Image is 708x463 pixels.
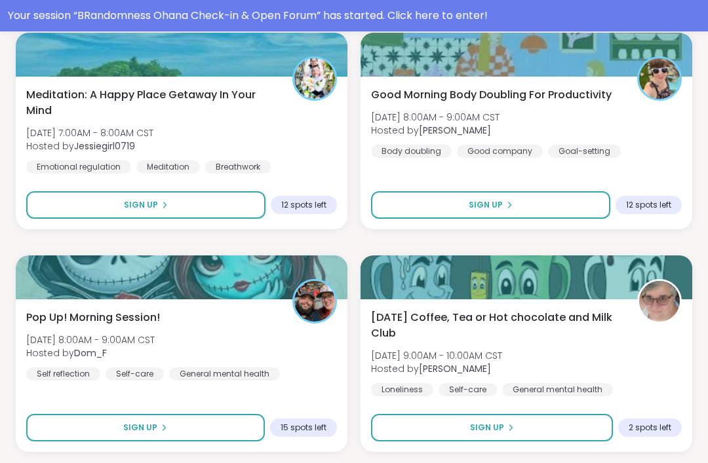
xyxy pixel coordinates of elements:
[26,310,160,325] span: Pop Up! Morning Session!
[294,281,335,322] img: Dom_F
[548,145,621,158] div: Goal-setting
[371,349,502,362] span: [DATE] 9:00AM - 10:00AM CST
[469,199,503,211] span: Sign Up
[136,160,200,174] div: Meditation
[169,367,280,380] div: General mental health
[74,346,107,360] b: Dom_F
[124,199,158,211] span: Sign Up
[371,111,500,124] span: [DATE] 8:00AM - 9:00AM CST
[26,414,265,441] button: Sign Up
[26,346,155,360] span: Hosted by
[371,191,610,219] button: Sign Up
[626,200,671,210] span: 12 spots left
[502,383,613,396] div: General mental health
[281,422,326,433] span: 15 spots left
[439,383,497,396] div: Self-care
[281,200,326,210] span: 12 spots left
[123,422,157,434] span: Sign Up
[26,333,155,346] span: [DATE] 8:00AM - 9:00AM CST
[457,145,543,158] div: Good company
[629,422,671,433] span: 2 spots left
[371,310,623,341] span: [DATE] Coffee, Tea or Hot chocolate and Milk Club
[371,362,502,375] span: Hosted by
[639,58,680,99] img: Adrienne_QueenOfTheDawn
[26,126,153,139] span: [DATE] 7:00AM - 8:00AM CST
[205,160,271,174] div: Breathwork
[106,367,164,380] div: Self-care
[371,383,433,396] div: Loneliness
[26,139,153,153] span: Hosted by
[74,139,135,153] b: Jessiegirl0719
[26,87,278,119] span: Meditation: A Happy Place Getaway In Your Mind
[371,87,612,103] span: Good Morning Body Doubling For Productivity
[26,191,265,219] button: Sign Up
[26,367,100,380] div: Self reflection
[419,124,491,137] b: [PERSON_NAME]
[470,422,504,434] span: Sign Up
[26,160,131,174] div: Emotional regulation
[639,281,680,322] img: Susan
[371,124,500,137] span: Hosted by
[371,414,613,441] button: Sign Up
[8,8,700,24] div: Your session “ BRandomness Ohana Check-in & Open Forum ” has started. Click here to enter!
[294,58,335,99] img: Jessiegirl0719
[371,145,452,158] div: Body doubling
[419,362,491,375] b: [PERSON_NAME]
